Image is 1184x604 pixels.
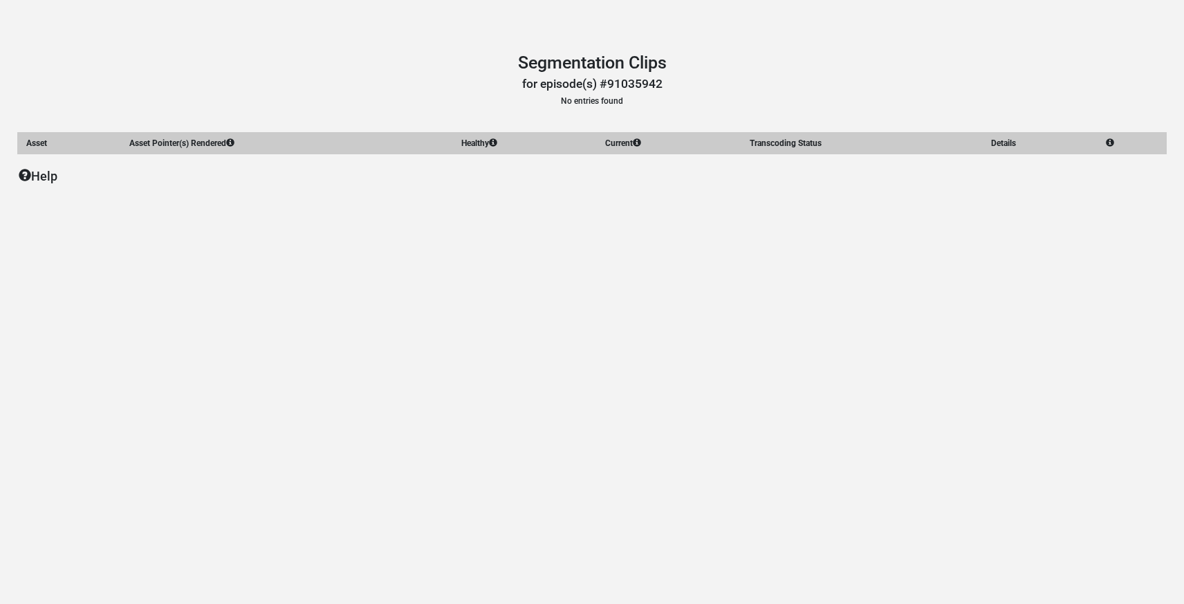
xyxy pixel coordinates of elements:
[17,53,1167,107] header: No entries found
[597,133,741,154] th: Current
[452,133,597,154] th: Healthy
[121,133,453,154] th: Asset Pointer(s) Rendered
[17,77,1167,91] h3: for episode(s) #91035942
[741,133,983,154] th: Transcoding Status
[19,167,1167,185] p: Help
[17,53,1167,73] h1: Segmentation Clips
[18,133,121,154] th: Asset
[983,133,1097,154] th: Details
